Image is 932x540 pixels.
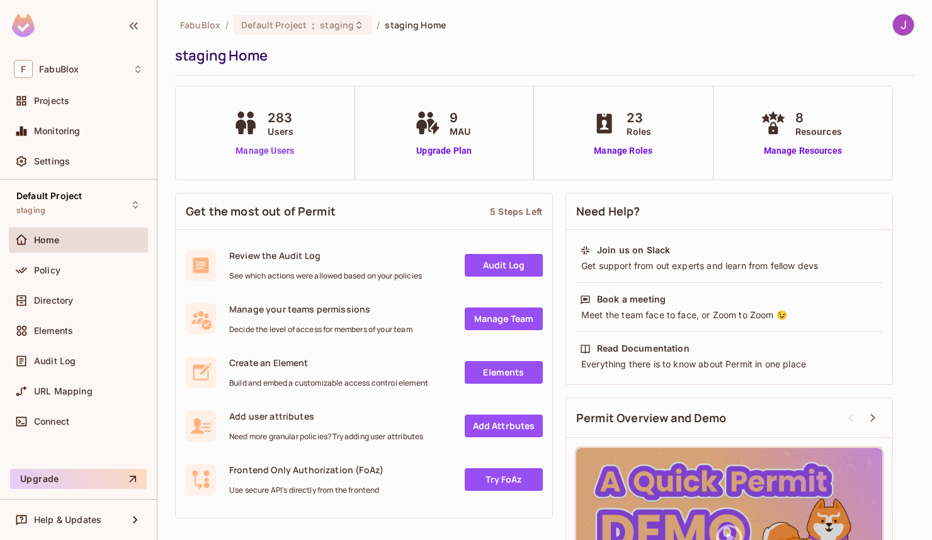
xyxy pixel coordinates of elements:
[16,191,82,201] span: Default Project
[450,125,470,138] span: MAU
[186,204,336,219] span: Get the most out of Permit
[450,108,470,127] span: 9
[268,125,293,138] span: Users
[34,326,73,336] span: Elements
[377,19,380,31] li: /
[229,464,384,476] span: Frontend Only Authorization (FoAz)
[758,144,848,158] a: Manage Resources
[12,14,35,37] img: SReyMgAAAABJRU5ErkJggg==
[412,144,477,158] a: Upgrade Plan
[34,356,76,366] span: Audit Log
[229,410,423,422] span: Add user attributes
[175,46,908,65] div: staging Home
[580,260,878,272] div: Get support from out experts and learn from fellow devs
[34,156,70,166] span: Settings
[795,108,842,127] span: 8
[576,204,640,219] span: Need Help?
[385,19,446,31] span: staging Home
[34,296,73,306] span: Directory
[580,309,878,321] div: Meet the team face to face, or Zoom to Zoom 😉
[229,303,412,315] span: Manage your teams permissions
[311,20,315,30] span: :
[597,293,666,306] div: Book a meeting
[597,342,690,355] div: Read Documentation
[627,108,651,127] span: 23
[14,60,33,78] span: F
[465,468,543,491] a: Try FoAz
[34,265,60,275] span: Policy
[597,244,670,256] div: Join us on Slack
[229,485,384,495] span: Use secure API's directly from the frontend
[465,254,543,277] a: Audit Log
[34,96,69,106] span: Projects
[229,378,428,388] span: Build and embed a customizable access control element
[465,415,543,437] a: Add Attrbutes
[241,19,307,31] span: Default Project
[490,205,542,217] div: 5 Steps Left
[268,108,293,127] span: 283
[465,307,543,330] a: Manage Team
[180,19,220,31] span: the active workspace
[893,14,914,35] img: Jack Muller
[229,271,422,281] span: See which actions were allowed based on your policies
[34,416,69,427] span: Connect
[230,144,300,158] a: Manage Users
[16,205,45,215] span: staging
[465,361,543,384] a: Elements
[229,325,412,335] span: Decide the level of access for members of your team
[10,469,147,489] button: Upgrade
[589,144,657,158] a: Manage Roles
[229,432,423,442] span: Need more granular policies? Try adding user attributes
[320,19,354,31] span: staging
[34,515,101,525] span: Help & Updates
[229,250,422,261] span: Review the Audit Log
[229,357,428,369] span: Create an Element
[627,125,651,138] span: Roles
[795,125,842,138] span: Resources
[34,235,60,245] span: Home
[580,358,878,371] div: Everything there is to know about Permit in one place
[34,386,93,396] span: URL Mapping
[576,410,727,426] span: Permit Overview and Demo
[39,64,79,74] span: Workspace: FabuBlox
[34,126,81,136] span: Monitoring
[225,19,229,31] li: /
